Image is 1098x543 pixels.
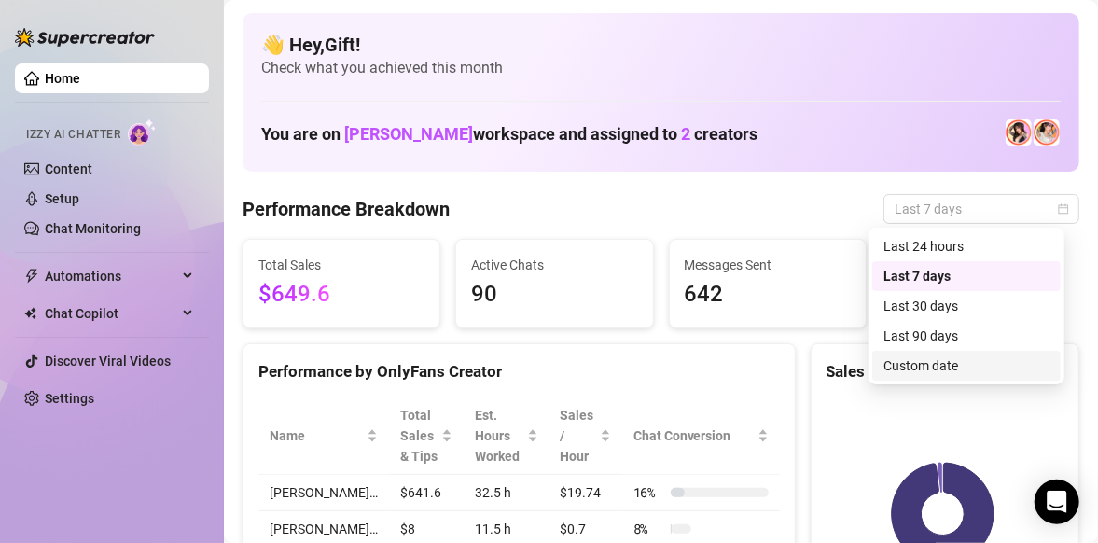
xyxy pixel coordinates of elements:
[45,221,141,236] a: Chat Monitoring
[24,269,39,284] span: thunderbolt
[872,321,1061,351] div: Last 90 days
[471,277,637,313] span: 90
[258,475,389,511] td: [PERSON_NAME]…
[475,405,522,466] div: Est. Hours Worked
[45,354,171,369] a: Discover Viral Videos
[1034,119,1060,146] img: 𝖍𝖔𝖑𝖑𝖞
[464,475,549,511] td: 32.5 h
[685,277,851,313] span: 642
[45,261,177,291] span: Automations
[45,191,79,206] a: Setup
[45,161,92,176] a: Content
[45,71,80,86] a: Home
[561,405,596,466] span: Sales / Hour
[883,326,1049,346] div: Last 90 days
[1035,480,1079,524] div: Open Intercom Messenger
[883,296,1049,316] div: Last 30 days
[827,359,1063,384] div: Sales by OnlyFans Creator
[549,397,622,475] th: Sales / Hour
[128,118,157,146] img: AI Chatter
[622,397,780,475] th: Chat Conversion
[1058,203,1069,215] span: calendar
[344,124,473,144] span: [PERSON_NAME]
[389,475,464,511] td: $641.6
[270,425,363,446] span: Name
[258,397,389,475] th: Name
[895,195,1068,223] span: Last 7 days
[15,28,155,47] img: logo-BBDzfeDw.svg
[24,307,36,320] img: Chat Copilot
[258,277,424,313] span: $649.6
[549,475,622,511] td: $19.74
[389,397,464,475] th: Total Sales & Tips
[633,482,663,503] span: 16 %
[258,255,424,275] span: Total Sales
[261,32,1061,58] h4: 👋 Hey, Gift !
[258,359,780,384] div: Performance by OnlyFans Creator
[633,519,663,539] span: 8 %
[872,231,1061,261] div: Last 24 hours
[883,236,1049,257] div: Last 24 hours
[400,405,438,466] span: Total Sales & Tips
[872,351,1061,381] div: Custom date
[471,255,637,275] span: Active Chats
[633,425,754,446] span: Chat Conversion
[45,391,94,406] a: Settings
[1006,119,1032,146] img: Holly
[681,124,690,144] span: 2
[243,196,450,222] h4: Performance Breakdown
[883,266,1049,286] div: Last 7 days
[883,355,1049,376] div: Custom date
[872,291,1061,321] div: Last 30 days
[685,255,851,275] span: Messages Sent
[261,58,1061,78] span: Check what you achieved this month
[261,124,757,145] h1: You are on workspace and assigned to creators
[45,299,177,328] span: Chat Copilot
[26,126,120,144] span: Izzy AI Chatter
[872,261,1061,291] div: Last 7 days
